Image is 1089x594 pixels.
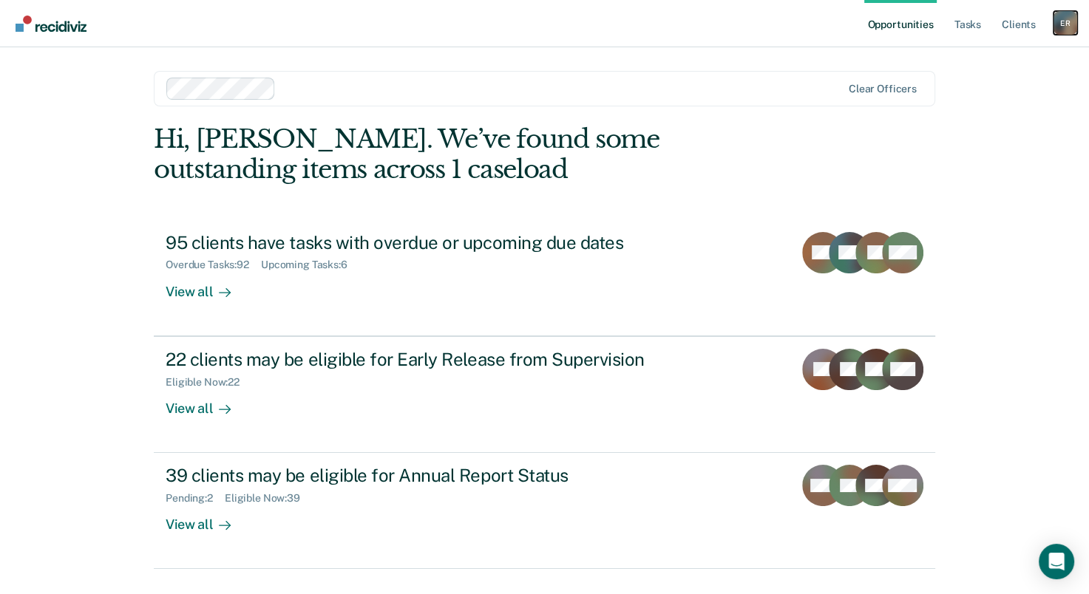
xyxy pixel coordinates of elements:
img: Recidiviz [16,16,86,32]
a: 39 clients may be eligible for Annual Report StatusPending:2Eligible Now:39View all [154,453,935,569]
div: View all [166,388,248,417]
div: 22 clients may be eligible for Early Release from Supervision [166,349,685,370]
div: Eligible Now : 39 [225,492,312,505]
div: Overdue Tasks : 92 [166,259,261,271]
div: Clear officers [849,83,917,95]
a: 22 clients may be eligible for Early Release from SupervisionEligible Now:22View all [154,336,935,453]
div: Pending : 2 [166,492,225,505]
div: 39 clients may be eligible for Annual Report Status [166,465,685,486]
div: 95 clients have tasks with overdue or upcoming due dates [166,232,685,253]
button: Profile dropdown button [1054,11,1077,35]
div: E R [1054,11,1077,35]
div: Upcoming Tasks : 6 [261,259,359,271]
a: 95 clients have tasks with overdue or upcoming due datesOverdue Tasks:92Upcoming Tasks:6View all [154,220,935,336]
div: Eligible Now : 22 [166,376,251,389]
div: Open Intercom Messenger [1039,544,1074,579]
div: View all [166,271,248,300]
div: Hi, [PERSON_NAME]. We’ve found some outstanding items across 1 caseload [154,124,778,185]
div: View all [166,505,248,533]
